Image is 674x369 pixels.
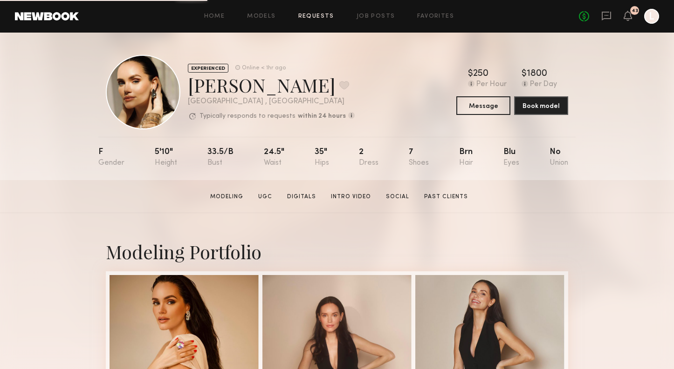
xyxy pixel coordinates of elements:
[459,148,473,167] div: Brn
[644,9,659,24] a: L
[188,98,355,106] div: [GEOGRAPHIC_DATA] , [GEOGRAPHIC_DATA]
[530,81,557,89] div: Per Day
[188,64,228,73] div: EXPERIENCED
[522,69,527,79] div: $
[382,193,413,201] a: Social
[550,148,568,167] div: No
[315,148,329,167] div: 35"
[188,73,355,97] div: [PERSON_NAME]
[298,113,346,120] b: within 24 hours
[417,13,454,20] a: Favorites
[357,13,395,20] a: Job Posts
[247,13,275,20] a: Models
[254,193,276,201] a: UGC
[298,13,334,20] a: Requests
[264,148,284,167] div: 24.5"
[207,148,234,167] div: 33.5/b
[359,148,378,167] div: 2
[155,148,177,167] div: 5'10"
[327,193,375,201] a: Intro Video
[409,148,429,167] div: 7
[420,193,472,201] a: Past Clients
[468,69,473,79] div: $
[242,65,286,71] div: Online < 1hr ago
[98,148,124,167] div: F
[473,69,488,79] div: 250
[476,81,507,89] div: Per Hour
[527,69,547,79] div: 1800
[199,113,296,120] p: Typically responds to requests
[283,193,320,201] a: Digitals
[204,13,225,20] a: Home
[503,148,519,167] div: Blu
[106,239,568,264] div: Modeling Portfolio
[514,96,568,115] button: Book model
[456,96,510,115] button: Message
[206,193,247,201] a: Modeling
[632,8,638,13] div: 43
